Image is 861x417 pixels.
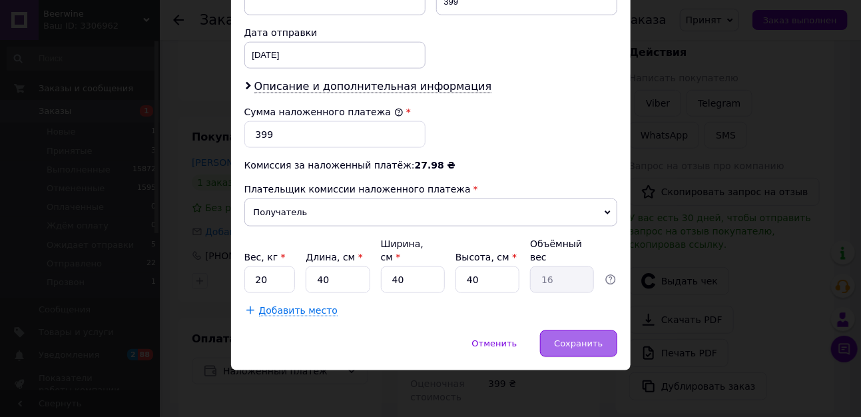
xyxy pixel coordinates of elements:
div: Дата отправки [244,26,426,39]
span: Добавить место [259,305,338,316]
label: Сумма наложенного платежа [244,107,404,117]
div: Комиссия за наложенный платёж: [244,159,617,172]
span: Отменить [472,338,517,348]
label: Высота, см [455,252,517,262]
label: Ширина, см [381,238,424,262]
span: 27.98 ₴ [415,160,455,171]
span: Получатель [244,199,617,226]
span: Плательщик комиссии наложенного платежа [244,184,471,195]
span: Описание и дополнительная информация [254,80,492,93]
div: Объёмный вес [530,237,594,264]
span: Сохранить [554,338,603,348]
label: Длина, см [306,252,362,262]
label: Вес, кг [244,252,286,262]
